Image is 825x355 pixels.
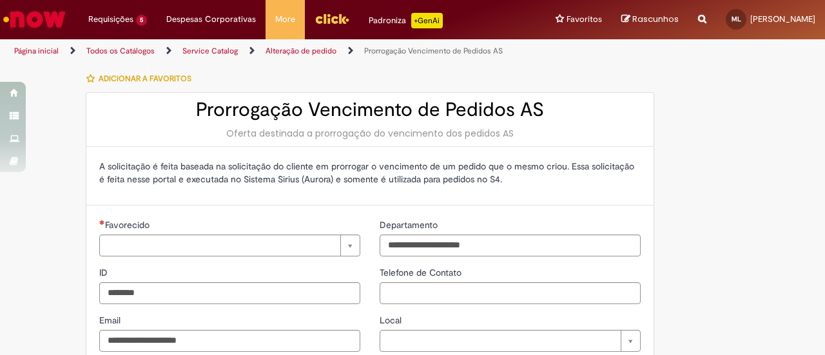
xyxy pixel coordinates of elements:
span: Favoritos [567,13,602,26]
a: Todos os Catálogos [86,46,155,56]
span: Despesas Corporativas [166,13,256,26]
span: Rascunhos [632,13,679,25]
span: More [275,13,295,26]
span: ML [732,15,741,23]
a: Rascunhos [621,14,679,26]
div: Oferta destinada a prorrogação do vencimento dos pedidos AS [99,127,641,140]
span: Departamento [380,219,440,231]
a: Limpar campo Local [380,330,641,352]
h2: Prorrogação Vencimento de Pedidos AS [99,99,641,120]
a: Limpar campo Favorecido [99,235,360,256]
a: Service Catalog [182,46,238,56]
p: A solicitação é feita baseada na solicitação do cliente em prorrogar o vencimento de um pedido qu... [99,160,641,186]
span: 5 [136,15,147,26]
a: Página inicial [14,46,59,56]
span: [PERSON_NAME] [750,14,815,24]
input: ID [99,282,360,304]
p: +GenAi [411,13,443,28]
span: Adicionar a Favoritos [99,73,191,84]
span: Telefone de Contato [380,267,464,278]
img: ServiceNow [1,6,68,32]
span: Local [380,314,404,326]
input: Email [99,330,360,352]
a: Alteração de pedido [266,46,336,56]
div: Padroniza [369,13,443,28]
ul: Trilhas de página [10,39,540,63]
span: Email [99,314,123,326]
input: Telefone de Contato [380,282,641,304]
button: Adicionar a Favoritos [86,65,199,92]
span: ID [99,267,110,278]
span: Necessários [99,220,105,225]
img: click_logo_yellow_360x200.png [315,9,349,28]
input: Departamento [380,235,641,256]
a: Prorrogação Vencimento de Pedidos AS [364,46,503,56]
span: Necessários - Favorecido [105,219,152,231]
span: Requisições [88,13,133,26]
